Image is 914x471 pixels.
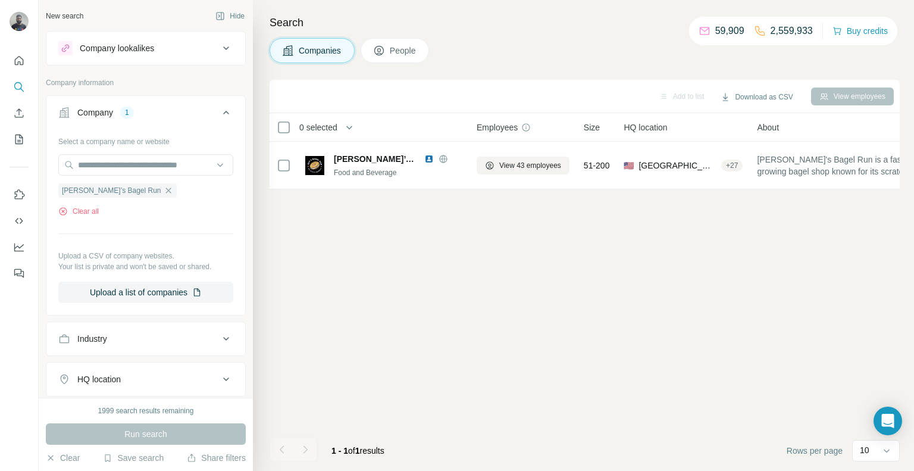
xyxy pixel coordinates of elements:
span: [PERSON_NAME]’s Bagel Run [62,185,161,196]
button: Industry [46,325,245,353]
span: results [331,446,384,456]
span: 0 selected [299,121,337,133]
div: Food and Beverage [334,167,462,178]
button: Search [10,76,29,98]
span: Size [584,121,600,133]
div: Select a company name or website [58,132,233,147]
span: Rows per page [787,445,843,457]
h4: Search [270,14,900,31]
button: Company lookalikes [46,34,245,63]
button: Clear [46,452,80,464]
img: LinkedIn logo [424,154,434,164]
span: Employees [477,121,518,133]
span: 51-200 [584,160,610,171]
span: About [757,121,779,133]
span: [PERSON_NAME]’s Bagel Run [334,153,418,165]
button: Upload a list of companies [58,282,233,303]
button: Feedback [10,263,29,284]
button: HQ location [46,365,245,394]
div: Company lookalikes [80,42,154,54]
span: People [390,45,417,57]
button: Save search [103,452,164,464]
button: Dashboard [10,236,29,258]
button: View 43 employees [477,157,569,174]
button: Clear all [58,206,99,217]
span: 1 [355,446,360,456]
span: of [348,446,355,456]
div: Industry [77,333,107,345]
p: Company information [46,77,246,88]
button: Hide [207,7,253,25]
span: View 43 employees [499,160,561,171]
p: 2,559,933 [771,24,813,38]
button: Download as CSV [712,88,801,106]
div: 1999 search results remaining [98,406,194,416]
p: Your list is private and won't be saved or shared. [58,261,233,272]
button: Enrich CSV [10,102,29,124]
button: My lists [10,129,29,150]
span: 🇺🇸 [624,160,634,171]
img: Logo of Jeff’s Bagel Run [305,156,324,175]
div: New search [46,11,83,21]
img: Avatar [10,12,29,31]
button: Company1 [46,98,245,132]
button: Share filters [187,452,246,464]
p: 59,909 [715,24,744,38]
span: [GEOGRAPHIC_DATA], [US_STATE] [638,160,716,171]
button: Use Surfe on LinkedIn [10,184,29,205]
button: Use Surfe API [10,210,29,232]
span: 1 - 1 [331,446,348,456]
div: Company [77,107,113,118]
button: Buy credits [832,23,888,39]
p: Upload a CSV of company websites. [58,251,233,261]
div: 1 [120,107,134,118]
span: HQ location [624,121,667,133]
div: Open Intercom Messenger [874,407,902,435]
button: Quick start [10,50,29,71]
div: + 27 [721,160,743,171]
span: Companies [299,45,342,57]
p: 10 [860,444,869,456]
div: HQ location [77,373,121,385]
